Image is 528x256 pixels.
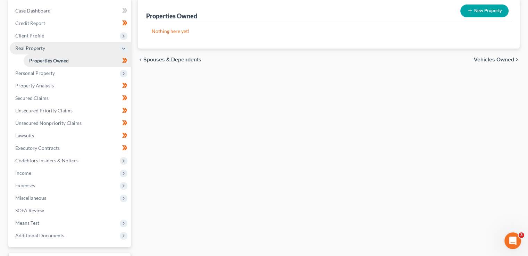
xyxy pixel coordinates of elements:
span: Income [15,170,31,176]
span: Lawsuits [15,133,34,138]
a: SOFA Review [10,204,131,217]
span: 3 [519,232,524,238]
span: Case Dashboard [15,8,51,14]
i: chevron_right [514,57,520,62]
a: Case Dashboard [10,5,131,17]
span: Property Analysis [15,83,54,88]
span: Vehicles Owned [474,57,514,62]
button: Vehicles Owned chevron_right [474,57,520,62]
span: Means Test [15,220,39,226]
a: Properties Owned [24,54,131,67]
span: Miscellaneous [15,195,46,201]
a: Property Analysis [10,79,131,92]
span: Expenses [15,182,35,188]
span: Spouses & Dependents [143,57,201,62]
span: Client Profile [15,33,44,39]
button: New Property [460,5,509,17]
span: SOFA Review [15,207,44,213]
i: chevron_left [138,57,143,62]
span: Real Property [15,45,45,51]
span: Secured Claims [15,95,49,101]
span: Unsecured Nonpriority Claims [15,120,82,126]
a: Unsecured Nonpriority Claims [10,117,131,129]
span: Properties Owned [29,58,69,63]
span: Unsecured Priority Claims [15,108,73,113]
div: Properties Owned [146,12,197,20]
button: chevron_left Spouses & Dependents [138,57,201,62]
a: Credit Report [10,17,131,29]
span: Personal Property [15,70,55,76]
p: Nothing here yet! [152,28,506,35]
a: Unsecured Priority Claims [10,104,131,117]
iframe: Intercom live chat [504,232,521,249]
span: Codebtors Insiders & Notices [15,157,78,163]
span: Credit Report [15,20,45,26]
a: Executory Contracts [10,142,131,154]
span: Executory Contracts [15,145,60,151]
a: Lawsuits [10,129,131,142]
span: Additional Documents [15,232,64,238]
a: Secured Claims [10,92,131,104]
